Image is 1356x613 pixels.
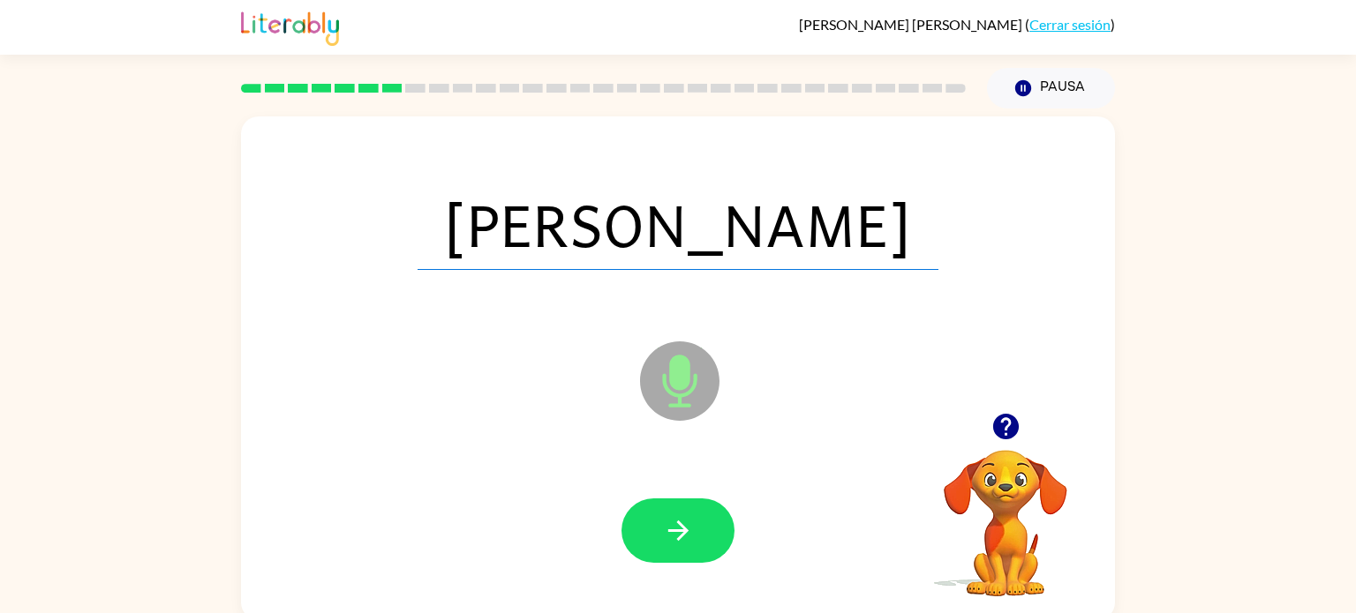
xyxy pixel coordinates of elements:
[418,178,938,270] span: [PERSON_NAME]
[799,16,1025,33] span: [PERSON_NAME] [PERSON_NAME]
[1029,16,1111,33] a: Cerrar sesión
[987,68,1115,108] button: Pausa
[799,16,1115,33] div: ( )
[241,7,339,46] img: Literably
[917,422,1094,599] video: Tu navegador debe admitir la reproducción de archivos .mp4 para usar Literably. Intenta usar otro...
